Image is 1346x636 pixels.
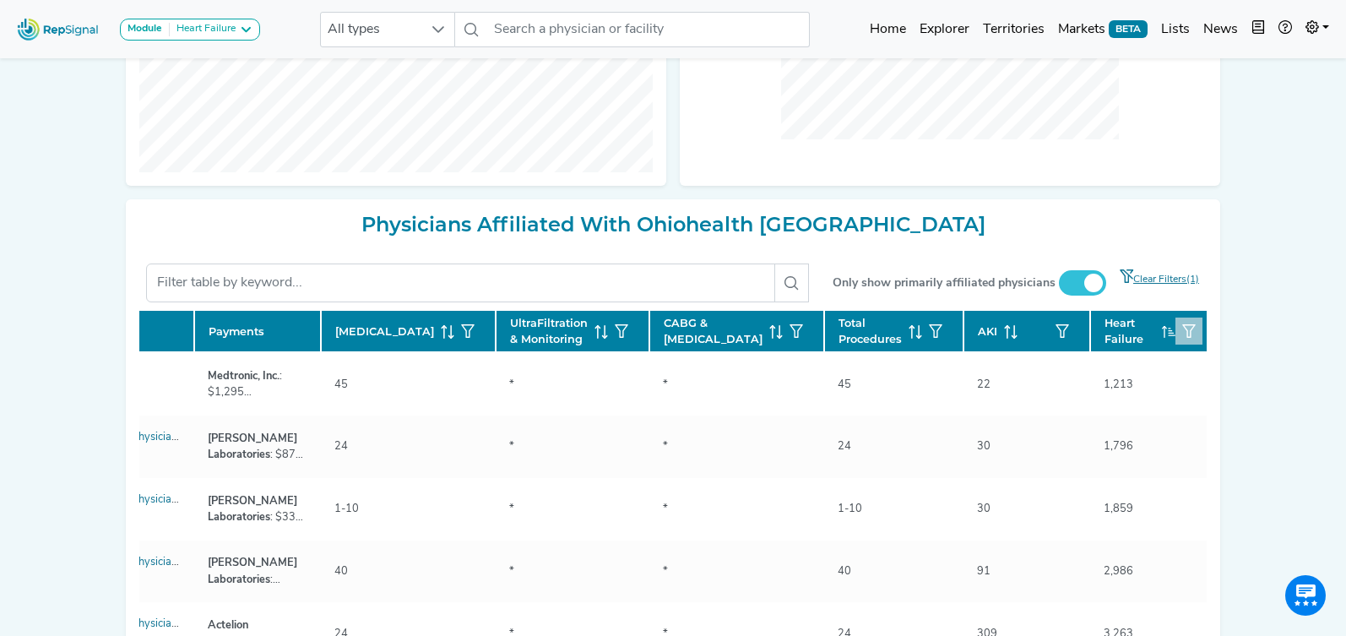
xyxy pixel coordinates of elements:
span: CABG & [MEDICAL_DATA] [664,315,763,347]
div: : $1,295 [208,368,307,400]
span: Payments [209,323,264,340]
div: Heart Failure [170,23,236,36]
div: 24 [324,438,358,454]
div: 22 [967,377,1001,393]
input: Search a physician or facility [487,12,810,47]
div: 1,859 [1094,501,1143,517]
h2: Physicians Affiliated With Ohiohealth [GEOGRAPHIC_DATA] [139,213,1207,237]
div: 30 [967,501,1001,517]
div: 45 [828,377,861,393]
a: MarketsBETA [1051,13,1154,46]
div: 91 [967,563,1001,579]
a: Lists [1154,13,1197,46]
span: AKI [978,323,997,340]
div: : $879 [208,431,307,463]
a: Clear Filters(1) [1109,264,1200,302]
div: 24 [828,438,861,454]
strong: [PERSON_NAME] Laboratories [208,433,297,460]
div: 30 [967,438,1001,454]
strong: [PERSON_NAME] Laboratories [208,496,297,523]
span: [MEDICAL_DATA] [335,323,434,340]
strong: Medtronic, Inc. [208,371,280,382]
div: 40 [324,563,358,579]
div: 1,796 [1094,438,1143,454]
strong: [PERSON_NAME] Laboratories [208,557,297,584]
small: Only show primarily affiliated physicians [833,275,1056,292]
div: 1-10 [324,501,369,517]
span: BETA [1109,20,1148,37]
a: News [1197,13,1245,46]
a: Territories [976,13,1051,46]
div: 45 [324,377,358,393]
strong: Module [128,24,162,34]
span: Total Procedures [839,315,902,347]
a: Explorer [913,13,976,46]
div: : $2,952 [208,555,307,587]
input: Filter table by keyword... [146,264,775,302]
div: 1-10 [828,501,872,517]
span: Heart Failure [1104,315,1155,347]
div: 2,986 [1094,563,1143,579]
div: 40 [828,563,861,579]
span: All types [321,13,422,46]
div: 1,213 [1094,377,1143,393]
button: ModuleHeart Failure [120,19,260,41]
div: : $333 [208,493,307,525]
span: UltraFiltration & Monitoring [510,315,588,347]
button: Intel Book [1245,13,1272,46]
a: Home [863,13,913,46]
